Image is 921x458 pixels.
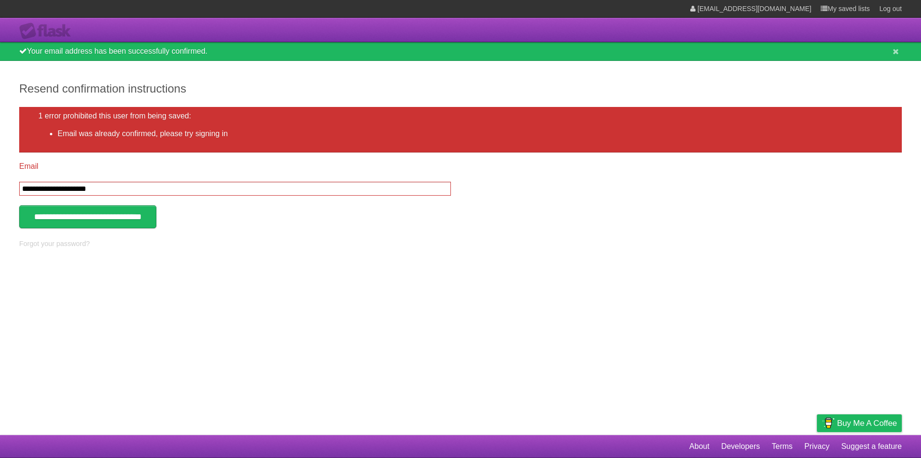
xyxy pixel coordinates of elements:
[721,437,760,456] a: Developers
[19,80,902,97] h2: Resend confirmation instructions
[822,415,835,431] img: Buy me a coffee
[689,437,709,456] a: About
[19,23,77,40] div: Flask
[19,162,451,171] label: Email
[804,437,829,456] a: Privacy
[772,437,793,456] a: Terms
[841,437,902,456] a: Suggest a feature
[817,414,902,432] a: Buy me a coffee
[38,112,883,120] h2: 1 error prohibited this user from being saved:
[58,128,883,140] li: Email was already confirmed, please try signing in
[837,415,897,432] span: Buy me a coffee
[19,240,90,247] a: Forgot your password?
